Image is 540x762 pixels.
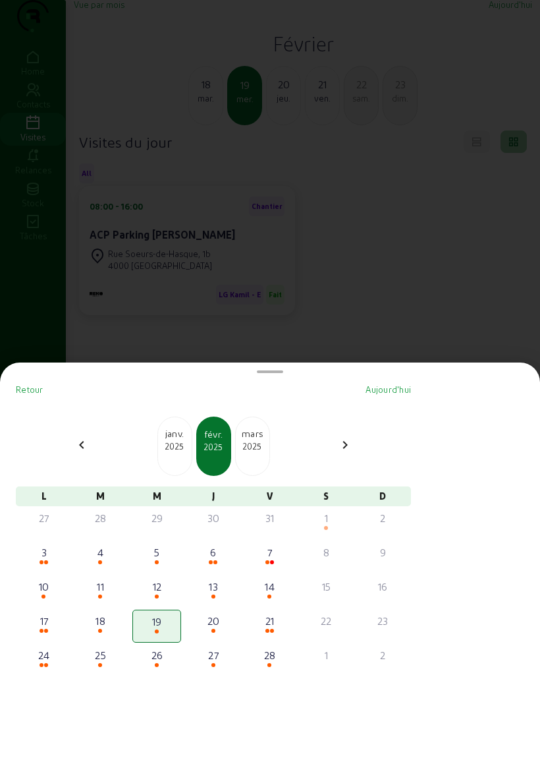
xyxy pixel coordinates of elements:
[21,647,67,663] div: 24
[78,579,124,595] div: 11
[354,486,411,506] div: D
[78,510,124,526] div: 28
[298,486,355,506] div: S
[134,647,180,663] div: 26
[185,486,242,506] div: J
[236,440,269,452] div: 2025
[337,437,353,453] mat-icon: chevron_right
[190,544,236,560] div: 6
[134,510,180,526] div: 29
[78,544,124,560] div: 4
[304,647,350,663] div: 1
[190,510,236,526] div: 30
[78,613,124,629] div: 18
[190,579,236,595] div: 13
[247,510,293,526] div: 31
[74,437,90,453] mat-icon: chevron_left
[247,647,293,663] div: 28
[242,486,298,506] div: V
[198,441,230,453] div: 2025
[158,440,192,452] div: 2025
[304,510,350,526] div: 1
[16,384,43,394] span: Retour
[360,613,406,629] div: 23
[360,579,406,595] div: 16
[304,613,350,629] div: 22
[360,510,406,526] div: 2
[247,544,293,560] div: 7
[304,579,350,595] div: 15
[304,544,350,560] div: 8
[158,427,192,440] div: janv.
[247,613,293,629] div: 21
[21,510,67,526] div: 27
[21,544,67,560] div: 3
[16,486,72,506] div: L
[21,613,67,629] div: 17
[236,427,269,440] div: mars
[128,486,185,506] div: M
[72,486,129,506] div: M
[134,614,179,630] div: 19
[134,579,180,595] div: 12
[190,647,236,663] div: 27
[78,647,124,663] div: 25
[190,613,236,629] div: 20
[134,544,180,560] div: 5
[21,579,67,595] div: 10
[247,579,293,595] div: 14
[198,428,230,441] div: févr.
[360,544,406,560] div: 9
[365,384,411,394] span: Aujourd'hui
[360,647,406,663] div: 2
